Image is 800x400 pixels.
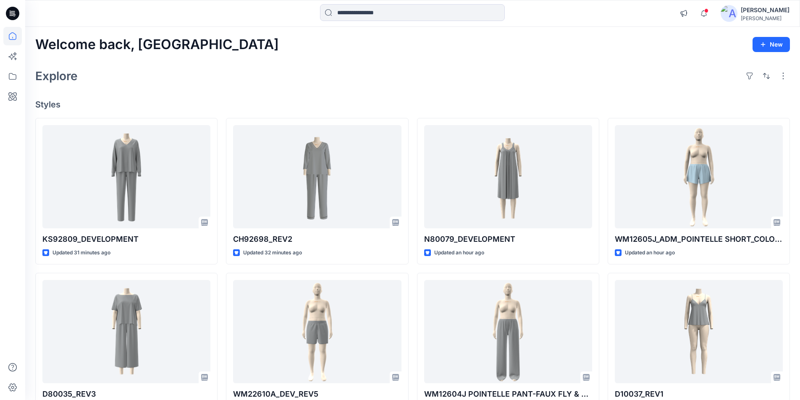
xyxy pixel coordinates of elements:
[721,5,737,22] img: avatar
[42,280,210,384] a: D80035_REV3
[233,125,401,229] a: CH92698_REV2
[625,248,675,257] p: Updated an hour ago
[42,233,210,245] p: KS92809_DEVELOPMENT
[35,99,790,110] h4: Styles
[615,125,783,229] a: WM12605J_ADM_POINTELLE SHORT_COLORWAY_REV6
[35,37,279,52] h2: Welcome back, [GEOGRAPHIC_DATA]
[424,125,592,229] a: N80079_DEVELOPMENT
[233,388,401,400] p: WM22610A_DEV_REV5
[741,5,790,15] div: [PERSON_NAME]
[615,280,783,384] a: D10037_REV1
[434,248,484,257] p: Updated an hour ago
[35,69,78,83] h2: Explore
[741,15,790,21] div: [PERSON_NAME]
[42,388,210,400] p: D80035_REV3
[243,248,302,257] p: Updated 32 minutes ago
[753,37,790,52] button: New
[233,233,401,245] p: CH92698_REV2
[424,280,592,384] a: WM12604J POINTELLE PANT-FAUX FLY & BUTTONS + PICOT_REV2
[615,388,783,400] p: D10037_REV1
[233,280,401,384] a: WM22610A_DEV_REV5
[42,125,210,229] a: KS92809_DEVELOPMENT
[424,388,592,400] p: WM12604J POINTELLE PANT-FAUX FLY & BUTTONS + PICOT_REV2
[52,248,110,257] p: Updated 31 minutes ago
[424,233,592,245] p: N80079_DEVELOPMENT
[615,233,783,245] p: WM12605J_ADM_POINTELLE SHORT_COLORWAY_REV6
